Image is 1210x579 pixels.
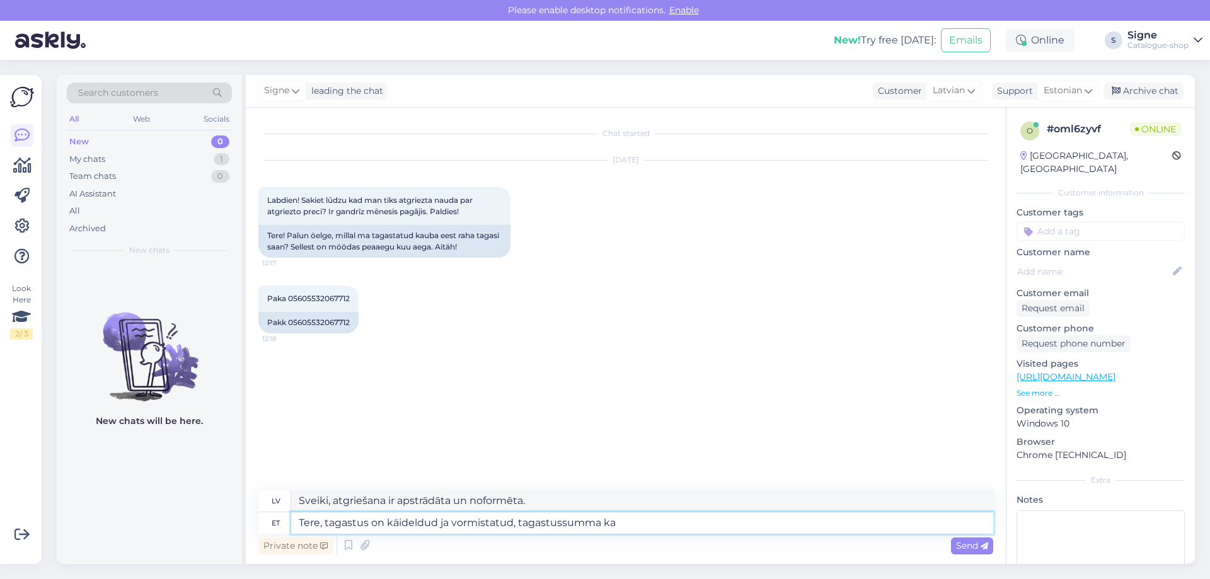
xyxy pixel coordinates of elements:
[1127,40,1189,50] div: Catalogue-shop
[258,128,993,139] div: Chat started
[262,258,309,268] span: 12:17
[1006,29,1075,52] div: Online
[834,34,861,46] b: New!
[272,512,280,534] div: et
[1017,335,1131,352] div: Request phone number
[262,334,309,343] span: 12:18
[1017,187,1185,198] div: Customer information
[873,84,922,98] div: Customer
[1017,357,1185,370] p: Visited pages
[78,86,158,100] span: Search customers
[665,4,703,16] span: Enable
[10,85,34,109] img: Askly Logo
[69,205,80,217] div: All
[211,170,229,183] div: 0
[69,135,89,148] div: New
[258,312,359,333] div: Pakk 05605532067712
[258,225,510,258] div: Tere! Palun öelge, millal ma tagastatud kauba eest raha tagasi saan? Sellest on möödas peaaegu ku...
[258,537,333,554] div: Private note
[130,111,153,127] div: Web
[57,290,242,403] img: No chats
[69,153,105,166] div: My chats
[1017,265,1170,278] input: Add name
[933,84,965,98] span: Latvian
[67,111,81,127] div: All
[834,33,936,48] div: Try free [DATE]:
[1017,435,1185,449] p: Browser
[96,415,203,428] p: New chats will be here.
[1104,83,1184,100] div: Archive chat
[10,283,33,340] div: Look Here
[1017,449,1185,462] p: Chrome [TECHNICAL_ID]
[1017,417,1185,430] p: Windows 10
[992,84,1033,98] div: Support
[1017,474,1185,486] div: Extra
[1027,126,1033,135] span: o
[1017,387,1185,399] p: See more ...
[264,84,289,98] span: Signe
[1017,206,1185,219] p: Customer tags
[69,188,116,200] div: AI Assistant
[1127,30,1202,50] a: SigneCatalogue-shop
[1017,404,1185,417] p: Operating system
[69,222,106,235] div: Archived
[214,153,229,166] div: 1
[1017,300,1090,317] div: Request email
[1105,32,1122,49] div: S
[956,540,988,551] span: Send
[1017,322,1185,335] p: Customer phone
[1047,122,1130,137] div: # oml6zyvf
[1017,371,1115,382] a: [URL][DOMAIN_NAME]
[1044,84,1082,98] span: Estonian
[291,490,993,512] textarea: Sveiki, atgriešana ir apstrādāta un noformēta.
[1017,222,1185,241] input: Add a tag
[1127,30,1189,40] div: Signe
[258,154,993,166] div: [DATE]
[267,195,475,216] span: Labdien! Sakiet lūdzu kad man tiks atgriezta nauda par atgriezto preci? Ir gandrīz mēnesis pagāji...
[129,244,170,256] span: New chats
[291,512,993,534] textarea: Tere, tagastus on käideldud ja vormistatud, tagastussumma ka
[267,294,350,303] span: Paka 05605532067712
[201,111,232,127] div: Socials
[306,84,383,98] div: leading the chat
[211,135,229,148] div: 0
[272,490,280,512] div: lv
[1017,246,1185,259] p: Customer name
[1017,287,1185,300] p: Customer email
[1017,493,1185,507] p: Notes
[10,328,33,340] div: 2 / 3
[69,170,116,183] div: Team chats
[1130,122,1181,136] span: Online
[1020,149,1172,176] div: [GEOGRAPHIC_DATA], [GEOGRAPHIC_DATA]
[941,28,991,52] button: Emails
